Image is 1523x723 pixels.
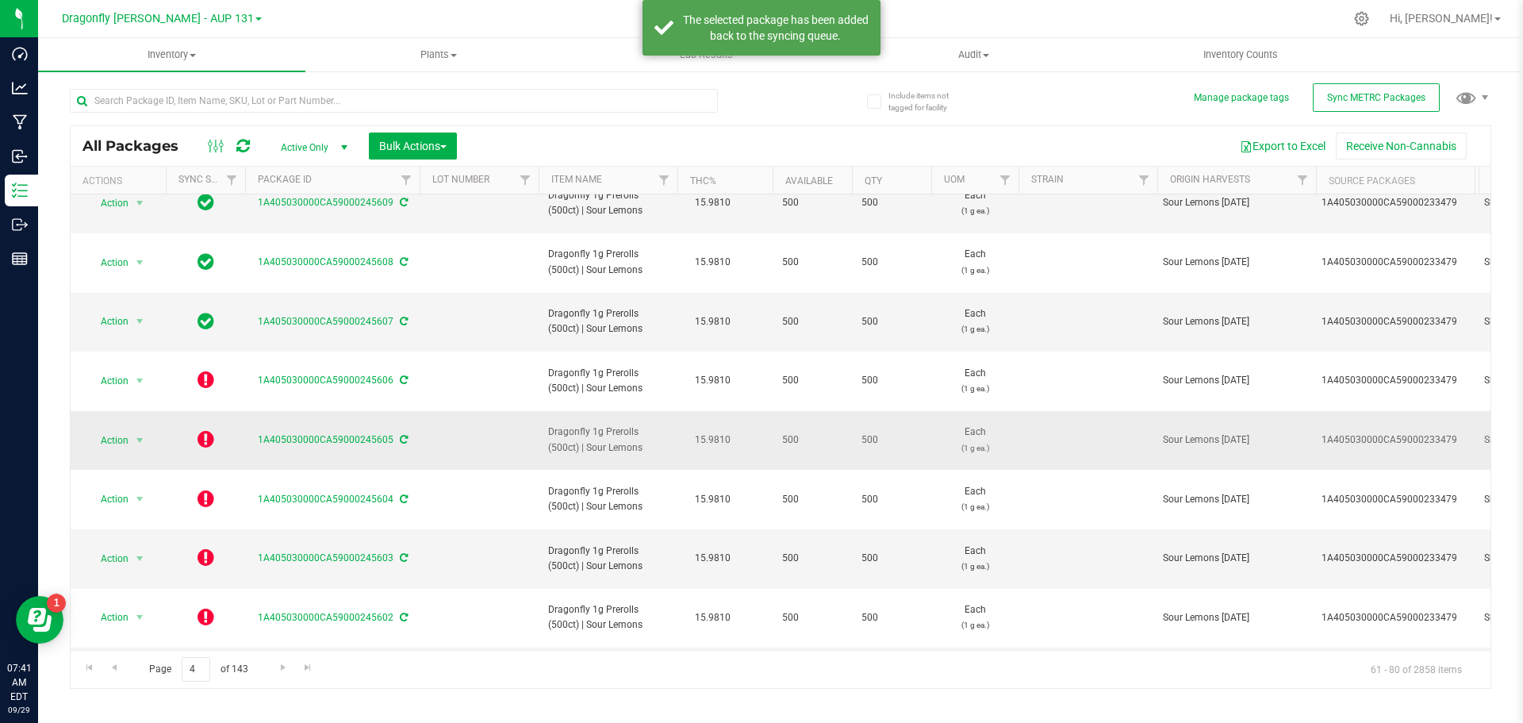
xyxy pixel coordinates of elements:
span: Sync from Compliance System [397,316,408,327]
span: Each [941,247,1009,277]
a: 1A405030000CA59000245602 [258,612,393,623]
span: In Sync [198,251,214,273]
span: Dragonfly 1g Prerolls (500ct) | Sour Lemons [548,306,668,337]
span: OUT OF SYNC! [198,606,214,629]
a: 1A405030000CA59000245604 [258,494,393,505]
span: select [130,252,150,274]
iframe: Resource center unread badge [47,594,66,613]
span: 500 [861,551,922,566]
span: Each [941,366,1009,396]
span: Dragonfly [PERSON_NAME] - AUP 131 [62,12,254,25]
p: (1 g ea.) [941,440,1009,456]
p: (1 g ea.) [941,203,1009,218]
inline-svg: Dashboard [12,46,28,62]
a: Filter [393,167,420,194]
span: Each [941,484,1009,514]
a: THC% [690,175,716,187]
span: 61 - 80 of 2858 items [1358,657,1475,681]
p: (1 g ea.) [941,263,1009,278]
div: Value 1: Sour Lemons 2024.10.12 [1163,373,1311,388]
span: Sync from Compliance System [397,552,408,563]
p: (1 g ea.) [941,381,1009,396]
span: Action [86,488,129,510]
span: select [130,310,150,333]
a: Go to the next page [271,657,294,679]
span: 500 [861,314,922,329]
a: Lab Results [573,38,840,71]
span: Dragonfly 1g Prerolls (500ct) | Sour Lemons [548,484,668,514]
span: Action [86,252,129,274]
a: Filter [992,167,1019,194]
div: Value 1: 1A405030000CA59000233479 [1322,433,1470,448]
a: Strain [1031,174,1064,185]
div: Value 1: Sour Lemons 2024.10.12 [1163,314,1311,329]
div: Value 1: 1A405030000CA59000233479 [1322,610,1470,625]
div: The selected package has been added back to the syncing queue. [682,12,869,44]
span: Each [941,306,1009,337]
span: 500 [782,195,842,210]
span: 15.9810 [687,429,738,452]
a: Filter [1131,167,1157,194]
inline-svg: Reports [12,251,28,267]
a: 1A405030000CA59000245606 [258,375,393,386]
a: Go to the last page [297,657,320,679]
span: Action [86,429,129,452]
div: Manage settings [1352,11,1371,26]
span: OUT OF SYNC! [198,547,214,569]
span: Action [86,192,129,214]
span: 15.9810 [687,547,738,570]
a: Go to the previous page [102,657,125,679]
div: Value 1: Sour Lemons 2024.10.12 [1163,195,1311,210]
a: Package ID [258,174,312,185]
div: Value 1: 1A405030000CA59000233479 [1322,492,1470,507]
span: select [130,429,150,452]
button: Receive Non-Cannabis [1336,133,1467,160]
div: Value 1: Sour Lemons 2024.10.12 [1163,610,1311,625]
a: UOM [944,174,965,185]
span: 500 [861,433,922,448]
span: Dragonfly 1g Prerolls (500ct) | Sour Lemons [548,247,668,277]
a: Qty [865,175,882,187]
span: select [130,606,150,629]
inline-svg: Inventory [12,183,28,198]
inline-svg: Manufacturing [12,114,28,130]
div: Value 1: 1A405030000CA59000233479 [1322,314,1470,329]
p: (1 g ea.) [941,321,1009,337]
span: Action [86,548,129,570]
span: 15.9810 [687,251,738,274]
a: 1A405030000CA59000245608 [258,256,393,267]
p: (1 g ea.) [941,617,1009,633]
a: 1A405030000CA59000245605 [258,434,393,445]
a: 1A405030000CA59000245603 [258,552,393,563]
span: 500 [782,255,842,270]
span: Dragonfly 1g Prerolls (500ct) | Sour Lemons [548,544,668,574]
span: Sync from Compliance System [397,612,408,623]
a: Origin Harvests [1170,174,1250,185]
span: 500 [782,433,842,448]
span: OUT OF SYNC! [198,488,214,510]
span: Dragonfly 1g Prerolls (500ct) | Sour Lemons [548,602,668,633]
div: Actions [82,175,159,187]
span: Each [941,188,1009,218]
span: OUT OF SYNC! [198,369,214,391]
span: Action [86,370,129,392]
div: Value 1: 1A405030000CA59000233479 [1322,551,1470,566]
div: Value 1: 1A405030000CA59000233479 [1322,255,1470,270]
span: select [130,548,150,570]
p: 09/29 [7,704,31,716]
span: In Sync [198,191,214,213]
span: Bulk Actions [379,140,447,152]
div: Value 1: Sour Lemons 2024.10.12 [1163,255,1311,270]
span: All Packages [82,137,194,155]
span: OUT OF SYNC! [198,429,214,451]
input: 4 [182,657,210,682]
div: Value 1: Sour Lemons 2024.10.12 [1163,433,1311,448]
a: Filter [512,167,539,194]
span: select [130,192,150,214]
span: Audit [841,48,1107,62]
div: Value 1: 1A405030000CA59000233479 [1322,373,1470,388]
th: Source Packages [1316,167,1475,194]
span: Sync from Compliance System [397,434,408,445]
span: Sync from Compliance System [397,494,408,505]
